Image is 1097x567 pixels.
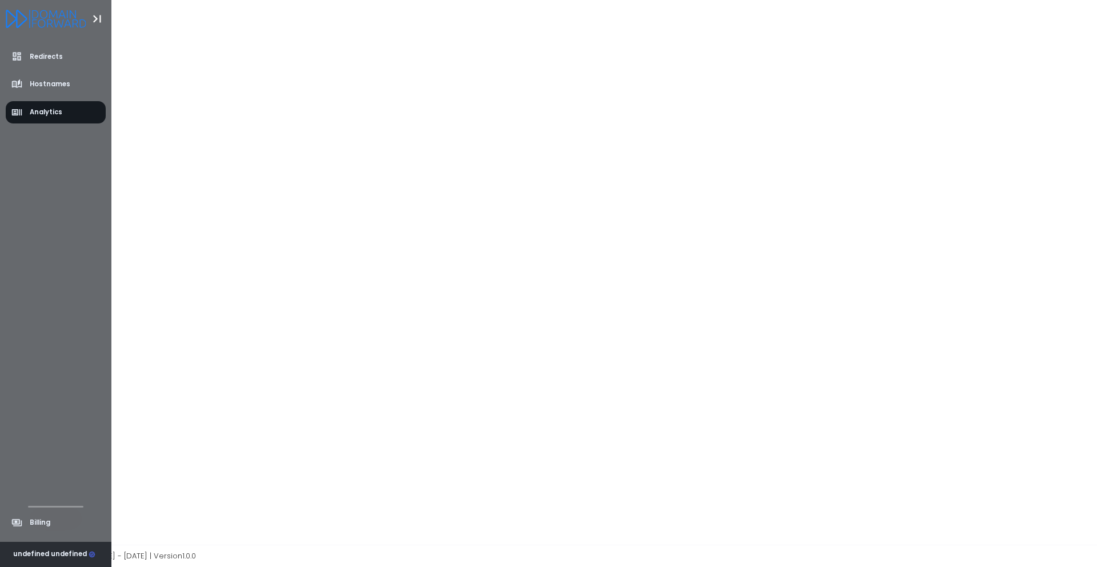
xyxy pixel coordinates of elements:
span: Copyright © [DATE] - [DATE] | Version 1.0.0 [45,550,196,561]
span: Billing [30,518,50,528]
a: Hostnames [6,73,106,95]
div: undefined undefined [13,549,95,560]
a: Redirects [6,46,106,68]
a: Logo [6,10,86,26]
span: Analytics [30,107,62,117]
a: Billing [6,512,106,534]
a: Analytics [6,101,106,123]
button: Toggle Aside [86,8,108,30]
span: Hostnames [30,79,70,89]
span: Redirects [30,52,63,62]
